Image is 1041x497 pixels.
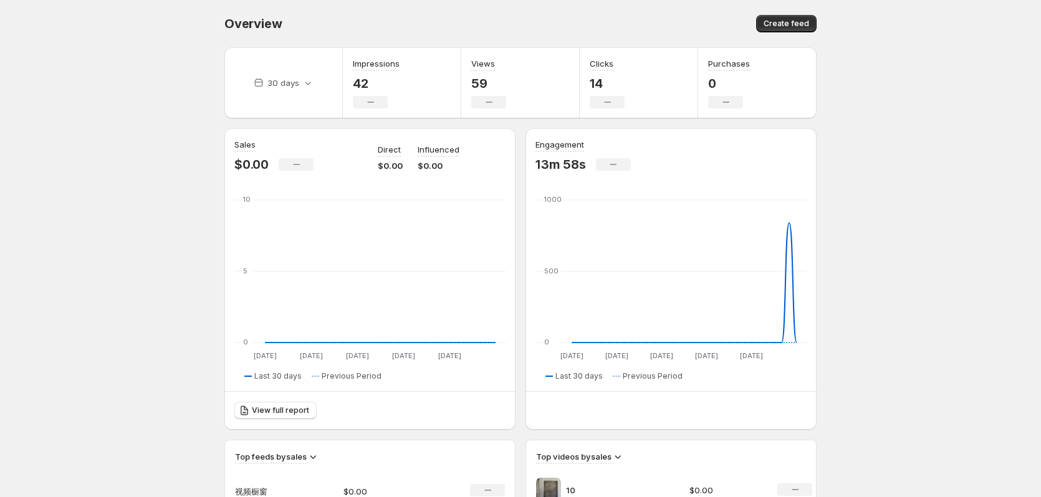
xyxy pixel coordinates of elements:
span: Previous Period [623,371,683,381]
span: Last 30 days [254,371,302,381]
p: $0.00 [234,157,269,172]
h3: Top feeds by sales [235,450,307,463]
span: Last 30 days [555,371,603,381]
span: Previous Period [322,371,381,381]
text: [DATE] [740,351,763,360]
p: 0 [708,76,750,91]
text: [DATE] [650,351,673,360]
h3: Engagement [535,138,584,151]
text: 0 [544,338,549,346]
text: 1000 [544,195,562,204]
h3: Sales [234,138,256,151]
text: [DATE] [254,351,277,360]
h3: Impressions [353,57,400,70]
p: 42 [353,76,400,91]
p: $0.00 [378,159,403,172]
button: Create feed [756,15,817,32]
text: 5 [243,267,247,275]
text: 0 [243,338,248,346]
h3: Top videos by sales [536,450,612,463]
p: Influenced [418,143,459,156]
p: 14 [590,76,625,91]
text: [DATE] [605,351,628,360]
text: 500 [544,267,559,275]
span: Create feed [764,19,809,29]
p: 13m 58s [535,157,586,172]
p: $0.00 [689,484,763,496]
span: Overview [224,16,282,31]
text: [DATE] [438,351,461,360]
p: 30 days [267,77,299,89]
h3: Clicks [590,57,613,70]
p: Direct [378,143,401,156]
p: $0.00 [418,159,459,172]
p: 10 [566,484,660,496]
a: View full report [234,402,317,419]
h3: Views [471,57,495,70]
h3: Purchases [708,57,750,70]
text: [DATE] [695,351,718,360]
p: 59 [471,76,506,91]
text: [DATE] [346,351,369,360]
text: [DATE] [560,351,583,360]
text: 10 [243,195,251,204]
span: View full report [252,405,309,415]
text: [DATE] [392,351,415,360]
text: [DATE] [300,351,323,360]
